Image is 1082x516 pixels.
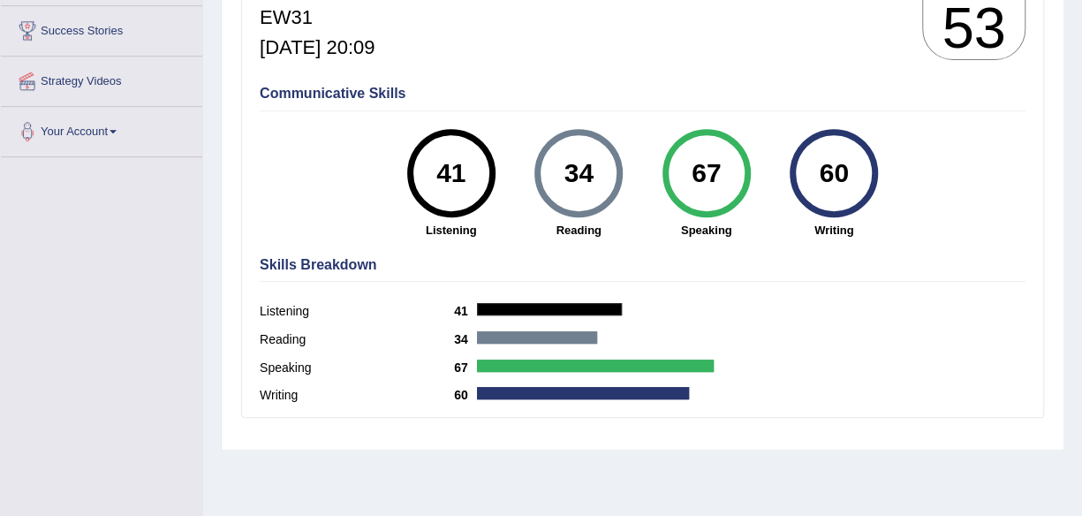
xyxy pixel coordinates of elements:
[260,330,454,349] label: Reading
[260,7,375,28] h5: EW31
[260,37,375,58] h5: [DATE] 20:09
[1,57,202,101] a: Strategy Videos
[454,332,477,346] b: 34
[1,6,202,50] a: Success Stories
[396,222,505,239] strong: Listening
[801,136,866,210] div: 60
[260,359,454,377] label: Speaking
[454,360,477,375] b: 67
[419,136,483,210] div: 41
[260,86,1025,102] h4: Communicative Skills
[454,304,477,318] b: 41
[547,136,611,210] div: 34
[524,222,633,239] strong: Reading
[1,107,202,151] a: Your Account
[651,222,760,239] strong: Speaking
[674,136,738,210] div: 67
[454,388,477,402] b: 60
[779,222,889,239] strong: Writing
[260,257,1025,273] h4: Skills Breakdown
[260,302,454,321] label: Listening
[260,386,454,405] label: Writing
